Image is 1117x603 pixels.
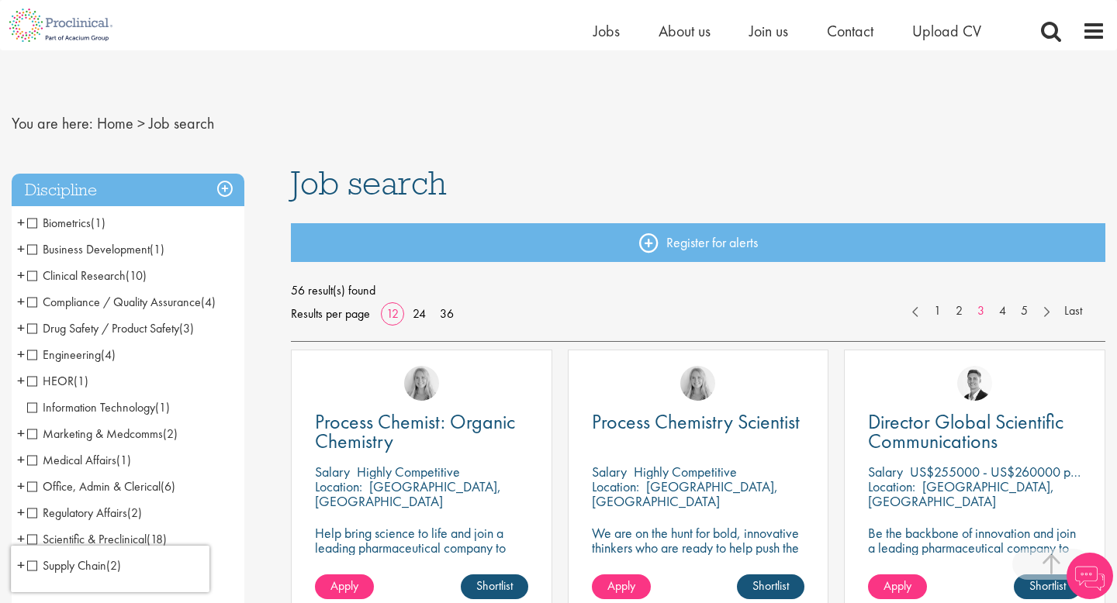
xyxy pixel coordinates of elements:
[868,525,1081,599] p: Be the backbone of innovation and join a leading pharmaceutical company to help keep life-changin...
[150,241,164,257] span: (1)
[315,408,515,454] span: Process Chemist: Organic Chemistry
[291,279,1105,302] span: 56 result(s) found
[27,452,131,468] span: Medical Affairs
[291,162,447,204] span: Job search
[634,463,737,481] p: Highly Competitive
[127,505,142,521] span: (2)
[126,267,147,284] span: (10)
[592,412,805,432] a: Process Chemistry Scientist
[315,574,374,599] a: Apply
[17,448,25,471] span: +
[74,373,88,389] span: (1)
[17,369,25,392] span: +
[957,366,992,401] img: George Watson
[991,302,1014,320] a: 4
[149,113,214,133] span: Job search
[27,215,91,231] span: Biometrics
[330,577,358,594] span: Apply
[607,577,635,594] span: Apply
[11,546,209,592] iframe: reCAPTCHA
[17,316,25,339] span: +
[27,346,116,363] span: Engineering
[27,215,105,231] span: Biometrics
[137,113,145,133] span: >
[147,531,167,547] span: (18)
[27,505,127,521] span: Regulatory Affairs
[868,477,1054,510] p: [GEOGRAPHIC_DATA], [GEOGRAPHIC_DATA]
[27,373,74,389] span: HEOR
[868,463,903,481] span: Salary
[17,264,25,287] span: +
[17,501,25,524] span: +
[27,241,150,257] span: Business Development
[201,294,216,310] span: (4)
[17,422,25,445] span: +
[592,463,627,481] span: Salary
[17,237,25,260] span: +
[592,574,651,599] a: Apply
[12,113,93,133] span: You are here:
[27,478,161,494] span: Office, Admin & Clerical
[461,574,528,599] a: Shortlist
[868,412,1081,451] a: Director Global Scientific Communications
[1056,302,1090,320] a: Last
[27,346,101,363] span: Engineering
[97,113,133,133] a: breadcrumb link
[27,399,155,415] span: Information Technology
[27,294,216,310] span: Compliance / Quality Assurance
[737,574,804,599] a: Shortlist
[926,302,949,320] a: 1
[291,223,1105,262] a: Register for alerts
[407,305,431,322] a: 24
[1013,302,1036,320] a: 5
[155,399,170,415] span: (1)
[27,320,179,336] span: Drug Safety / Product Safety
[592,477,639,495] span: Location:
[27,531,147,547] span: Scientific & Preclinical
[27,531,167,547] span: Scientific & Preclinical
[593,21,620,41] span: Jobs
[680,366,715,401] img: Shannon Briggs
[17,290,25,313] span: +
[659,21,711,41] a: About us
[1014,574,1081,599] a: Shortlist
[101,346,116,363] span: (4)
[12,174,244,207] h3: Discipline
[163,426,178,442] span: (2)
[1067,553,1113,599] img: Chatbot
[27,294,201,310] span: Compliance / Quality Assurance
[434,305,459,322] a: 36
[17,211,25,234] span: +
[315,463,350,481] span: Salary
[17,343,25,366] span: +
[27,426,178,442] span: Marketing & Medcomms
[315,412,528,451] a: Process Chemist: Organic Chemistry
[27,505,142,521] span: Regulatory Affairs
[381,305,404,322] a: 12
[27,267,126,284] span: Clinical Research
[27,320,194,336] span: Drug Safety / Product Safety
[179,320,194,336] span: (3)
[912,21,981,41] a: Upload CV
[592,477,778,510] p: [GEOGRAPHIC_DATA], [GEOGRAPHIC_DATA]
[404,366,439,401] a: Shannon Briggs
[592,525,805,584] p: We are on the hunt for bold, innovative thinkers who are ready to help push the boundaries of sci...
[315,477,501,510] p: [GEOGRAPHIC_DATA], [GEOGRAPHIC_DATA]
[357,463,460,481] p: Highly Competitive
[91,215,105,231] span: (1)
[116,452,131,468] span: (1)
[315,525,528,599] p: Help bring science to life and join a leading pharmaceutical company to play a key role in delive...
[868,477,915,495] span: Location:
[948,302,970,320] a: 2
[749,21,788,41] a: Join us
[27,373,88,389] span: HEOR
[27,452,116,468] span: Medical Affairs
[827,21,873,41] a: Contact
[592,408,800,435] span: Process Chemistry Scientist
[27,399,170,415] span: Information Technology
[884,577,911,594] span: Apply
[27,267,147,284] span: Clinical Research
